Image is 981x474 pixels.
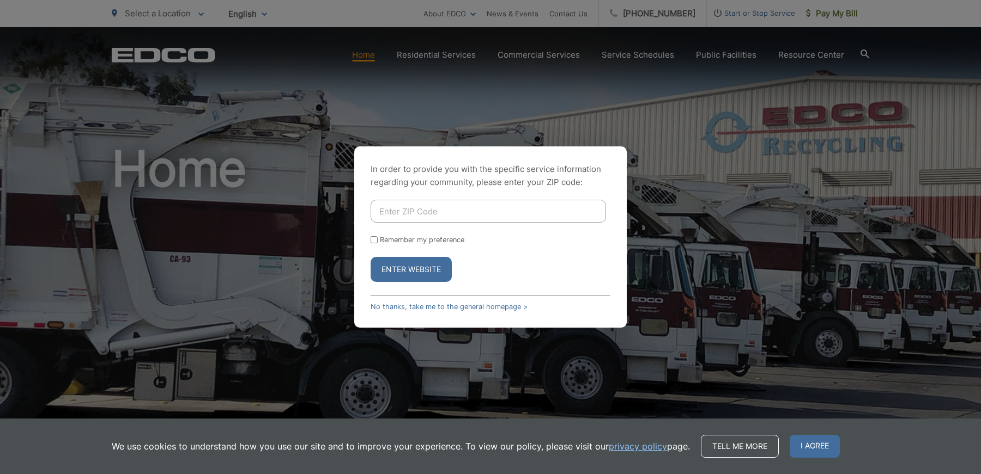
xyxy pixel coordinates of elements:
a: privacy policy [609,440,667,453]
p: In order to provide you with the specific service information regarding your community, please en... [371,163,610,189]
label: Remember my preference [380,236,464,244]
a: No thanks, take me to the general homepage > [371,303,528,311]
input: Enter ZIP Code [371,200,606,223]
a: Tell me more [701,435,779,458]
button: Enter Website [371,257,452,282]
p: We use cookies to understand how you use our site and to improve your experience. To view our pol... [112,440,690,453]
span: I agree [790,435,840,458]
